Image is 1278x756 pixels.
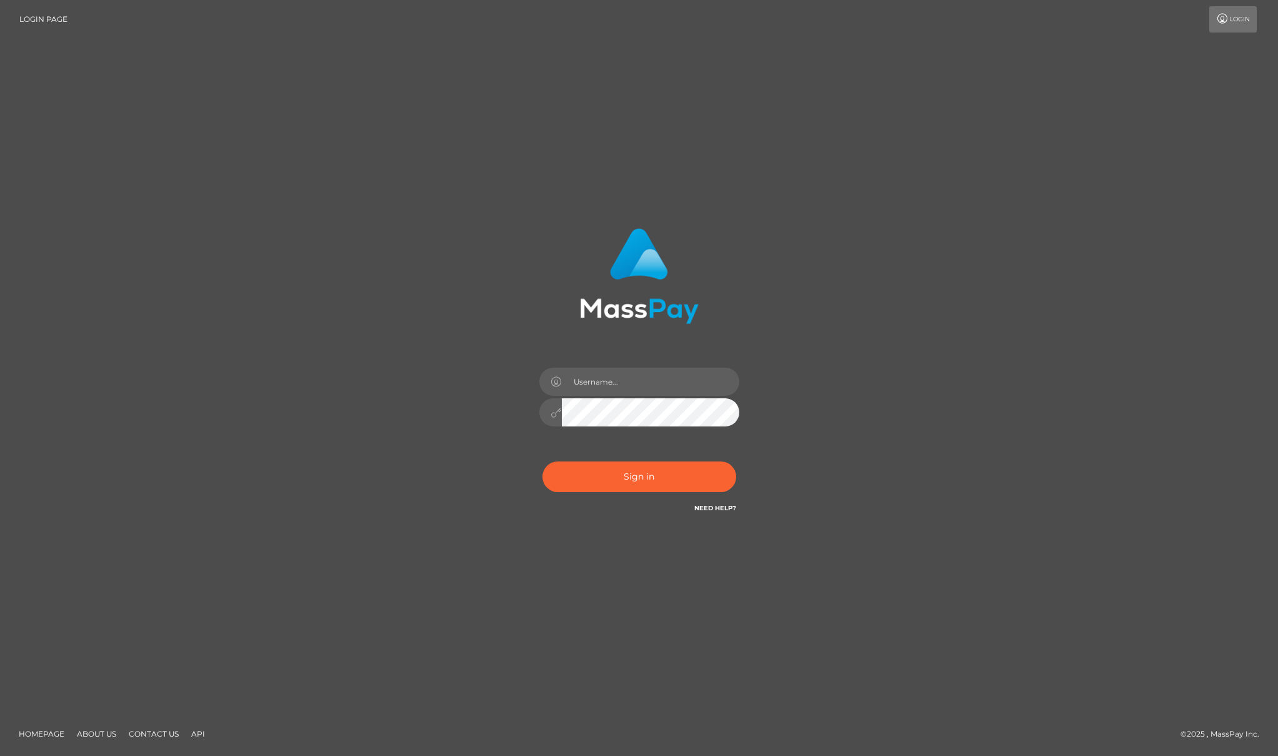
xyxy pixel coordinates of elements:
button: Sign in [542,461,736,492]
a: Login [1209,6,1257,33]
a: Need Help? [694,504,736,512]
a: Homepage [14,724,69,743]
div: © 2025 , MassPay Inc. [1181,727,1269,741]
a: Contact Us [124,724,184,743]
a: About Us [72,724,121,743]
input: Username... [562,368,739,396]
a: Login Page [19,6,67,33]
a: API [186,724,210,743]
img: MassPay Login [580,228,699,324]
